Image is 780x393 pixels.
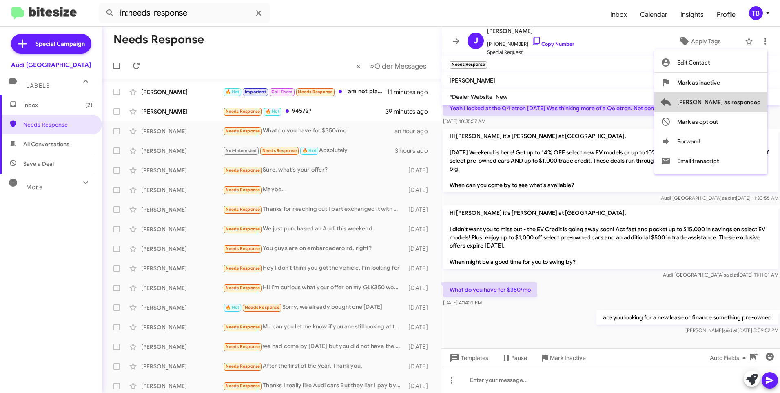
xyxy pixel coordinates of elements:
[677,73,720,92] span: Mark as inactive
[654,151,767,171] button: Email transcript
[654,132,767,151] button: Forward
[677,53,710,72] span: Edit Contact
[677,112,718,132] span: Mark as opt out
[677,92,761,112] span: [PERSON_NAME] as responded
